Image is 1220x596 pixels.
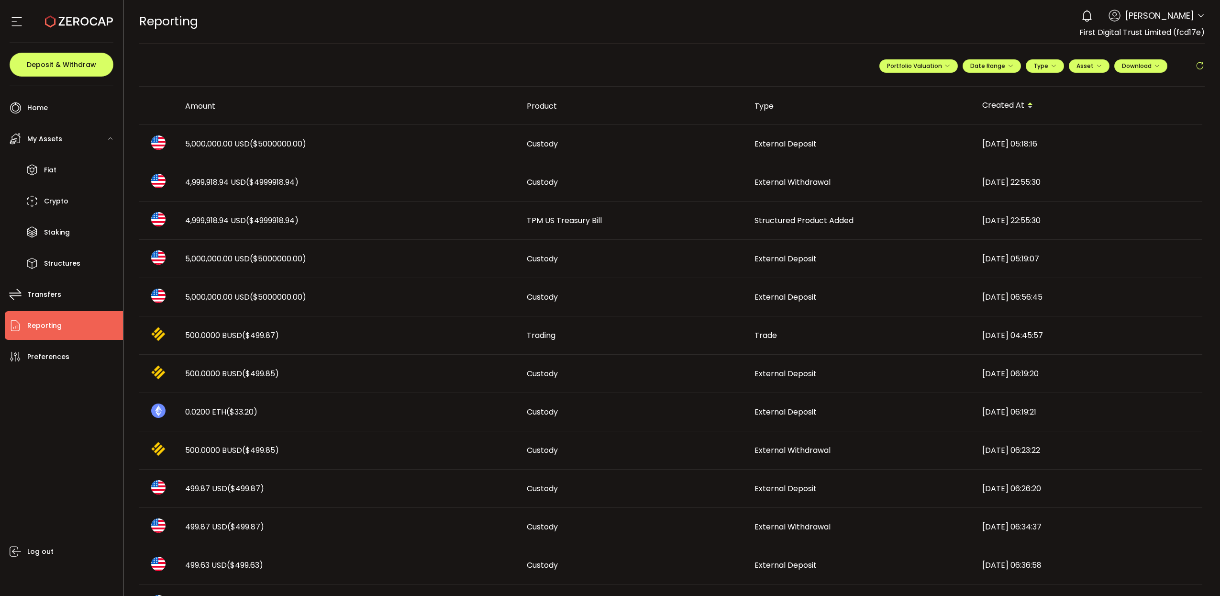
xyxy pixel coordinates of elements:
div: [DATE] 06:56:45 [975,292,1202,303]
span: Preferences [27,350,69,364]
span: Custody [527,521,558,532]
img: usd_portfolio.svg [151,212,166,226]
div: [DATE] 06:34:37 [975,521,1202,532]
div: Amount [177,101,519,112]
span: Trading [527,330,555,341]
span: External Deposit [754,368,817,379]
img: usd_portfolio.svg [151,174,166,188]
span: 500.0000 BUSD [185,330,279,341]
span: Transfers [27,288,61,302]
span: ($499.87) [242,330,279,341]
span: Asset [1076,62,1094,70]
span: 5,000,000.00 USD [185,292,306,303]
button: Deposit & Withdraw [10,53,113,77]
div: [DATE] 22:55:30 [975,215,1202,226]
img: usd_portfolio.svg [151,518,166,533]
span: 499.87 USD [185,521,264,532]
span: Custody [527,406,558,417]
span: External Deposit [754,560,817,571]
img: usd_portfolio.svg [151,289,166,303]
span: First Digital Trust Limited (fcd17e) [1079,27,1205,38]
div: Created At [975,98,1202,114]
span: Custody [527,138,558,149]
span: Type [1033,62,1056,70]
div: Product [519,101,747,112]
span: 499.63 USD [185,560,263,571]
span: 4,999,918.94 USD [185,177,299,188]
span: Log out [27,545,54,559]
span: Staking [44,225,70,239]
button: Portfolio Valuation [879,59,958,73]
span: TPM US Treasury Bill [527,215,602,226]
span: 5,000,000.00 USD [185,138,306,149]
span: 4,999,918.94 USD [185,215,299,226]
div: Type [747,101,975,112]
span: ($5000000.00) [250,253,306,264]
img: busd_portfolio.png [151,327,166,341]
span: Trade [754,330,777,341]
span: ($499.87) [227,483,264,494]
span: 5,000,000.00 USD [185,253,306,264]
button: Download [1114,59,1167,73]
div: [DATE] 22:55:30 [975,177,1202,188]
span: ($33.20) [226,406,257,417]
span: Custody [527,560,558,571]
span: External Deposit [754,253,817,264]
div: [DATE] 06:19:20 [975,368,1202,379]
span: ($499.85) [242,445,279,456]
span: Custody [527,177,558,188]
span: Date Range [970,62,1013,70]
span: Download [1122,62,1160,70]
span: Portfolio Valuation [887,62,950,70]
span: Crypto [44,194,68,208]
button: Date Range [963,59,1021,73]
span: ($499.63) [227,560,263,571]
img: busd_portfolio.png [151,442,166,456]
span: External Deposit [754,292,817,303]
span: ($4999918.94) [246,177,299,188]
span: Structured Product Added [754,215,854,226]
span: Custody [527,483,558,494]
button: Type [1026,59,1064,73]
iframe: Chat Widget [1172,550,1220,596]
span: Custody [527,253,558,264]
span: External Withdrawal [754,521,831,532]
span: Custody [527,292,558,303]
span: ($5000000.00) [250,292,306,303]
span: Home [27,101,48,115]
span: 500.0000 BUSD [185,445,279,456]
span: ($499.85) [242,368,279,379]
button: Asset [1069,59,1109,73]
span: External Deposit [754,483,817,494]
img: busd_portfolio.png [151,365,166,380]
span: Custody [527,445,558,456]
span: Reporting [27,319,62,333]
img: eth_portfolio.svg [151,404,166,418]
span: My Assets [27,132,62,146]
span: External Deposit [754,138,817,149]
img: usd_portfolio.svg [151,480,166,495]
span: External Withdrawal [754,177,831,188]
img: usd_portfolio.svg [151,557,166,571]
div: [DATE] 05:19:07 [975,253,1202,264]
span: External Deposit [754,406,817,417]
div: [DATE] 06:36:58 [975,560,1202,571]
span: ($499.87) [227,521,264,532]
span: 0.0200 ETH [185,406,257,417]
span: Reporting [139,13,198,30]
span: 500.0000 BUSD [185,368,279,379]
div: [DATE] 05:18:16 [975,138,1202,149]
div: [DATE] 06:23:22 [975,445,1202,456]
span: [PERSON_NAME] [1125,9,1194,22]
span: Deposit & Withdraw [27,61,96,68]
div: [DATE] 06:26:20 [975,483,1202,494]
span: Fiat [44,163,56,177]
img: usd_portfolio.svg [151,135,166,150]
span: Custody [527,368,558,379]
span: Structures [44,257,80,270]
span: ($5000000.00) [250,138,306,149]
span: External Withdrawal [754,445,831,456]
span: 499.87 USD [185,483,264,494]
span: ($4999918.94) [246,215,299,226]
